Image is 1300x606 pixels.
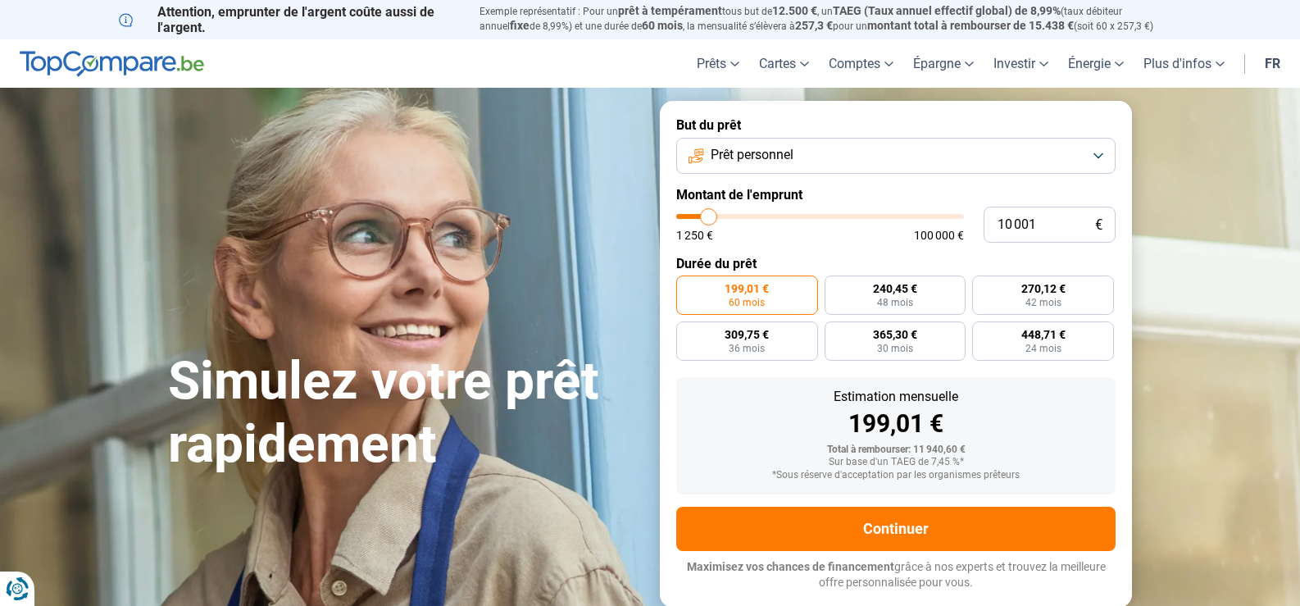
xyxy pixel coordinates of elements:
[877,344,913,353] span: 30 mois
[676,230,713,241] span: 1 250 €
[729,344,765,353] span: 36 mois
[1058,39,1134,88] a: Énergie
[772,4,817,17] span: 12.500 €
[1021,329,1066,340] span: 448,71 €
[689,412,1102,436] div: 199,01 €
[676,507,1116,551] button: Continuer
[687,39,749,88] a: Prêts
[749,39,819,88] a: Cartes
[119,4,460,35] p: Attention, emprunter de l'argent coûte aussi de l'argent.
[903,39,984,88] a: Épargne
[833,4,1061,17] span: TAEG (Taux annuel effectif global) de 8,99%
[1025,344,1061,353] span: 24 mois
[480,4,1181,34] p: Exemple représentatif : Pour un tous but de , un (taux débiteur annuel de 8,99%) et une durée de ...
[711,146,793,164] span: Prêt personnel
[676,559,1116,591] p: grâce à nos experts et trouvez la meilleure offre personnalisée pour vous.
[676,187,1116,203] label: Montant de l'emprunt
[1021,283,1066,294] span: 270,12 €
[725,329,769,340] span: 309,75 €
[676,138,1116,174] button: Prêt personnel
[819,39,903,88] a: Comptes
[676,117,1116,133] label: But du prêt
[1134,39,1234,88] a: Plus d'infos
[877,298,913,308] span: 48 mois
[1025,298,1061,308] span: 42 mois
[689,444,1102,456] div: Total à rembourser: 11 940,60 €
[729,298,765,308] span: 60 mois
[795,19,833,32] span: 257,3 €
[689,470,1102,481] div: *Sous réserve d'acceptation par les organismes prêteurs
[642,19,683,32] span: 60 mois
[676,256,1116,271] label: Durée du prêt
[873,283,917,294] span: 240,45 €
[1255,39,1290,88] a: fr
[689,390,1102,403] div: Estimation mensuelle
[984,39,1058,88] a: Investir
[687,560,894,573] span: Maximisez vos chances de financement
[510,19,530,32] span: fixe
[618,4,722,17] span: prêt à tempérament
[689,457,1102,468] div: Sur base d'un TAEG de 7,45 %*
[1095,218,1102,232] span: €
[725,283,769,294] span: 199,01 €
[867,19,1074,32] span: montant total à rembourser de 15.438 €
[873,329,917,340] span: 365,30 €
[168,350,640,476] h1: Simulez votre prêt rapidement
[20,51,204,77] img: TopCompare
[914,230,964,241] span: 100 000 €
